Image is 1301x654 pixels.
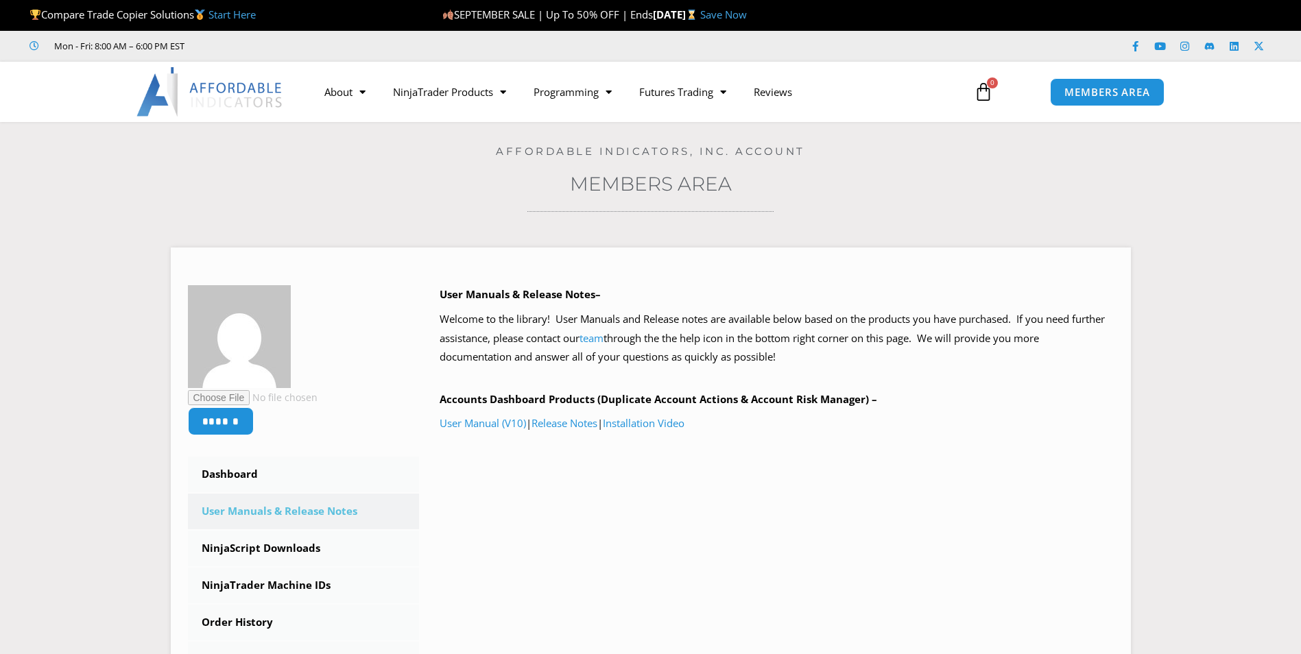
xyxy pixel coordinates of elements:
a: MEMBERS AREA [1050,78,1165,106]
span: Mon - Fri: 8:00 AM – 6:00 PM EST [51,38,184,54]
b: User Manuals & Release Notes– [440,287,601,301]
a: Members Area [570,172,732,195]
a: Save Now [700,8,747,21]
a: NinjaTrader Machine IDs [188,568,420,603]
a: Affordable Indicators, Inc. Account [496,145,805,158]
img: 🏆 [30,10,40,20]
span: MEMBERS AREA [1064,87,1150,97]
img: 🍂 [443,10,453,20]
a: NinjaTrader Products [379,76,520,108]
a: About [311,76,379,108]
a: Programming [520,76,625,108]
img: ad4b9efcb895054de8af5e1d0dc7cc85bb197f338be0209cab3d65c213ca2103 [188,285,291,388]
b: Accounts Dashboard Products (Duplicate Account Actions & Account Risk Manager) – [440,392,877,406]
a: Release Notes [532,416,597,430]
span: SEPTEMBER SALE | Up To 50% OFF | Ends [442,8,653,21]
img: 🥇 [195,10,205,20]
span: Compare Trade Copier Solutions [29,8,256,21]
p: | | [440,414,1114,433]
p: Welcome to the library! User Manuals and Release notes are available below based on the products ... [440,310,1114,367]
a: Futures Trading [625,76,740,108]
a: Installation Video [603,416,684,430]
a: Dashboard [188,457,420,492]
a: Start Here [208,8,256,21]
a: NinjaScript Downloads [188,531,420,566]
iframe: Customer reviews powered by Trustpilot [204,39,409,53]
strong: [DATE] [653,8,700,21]
img: ⌛ [687,10,697,20]
span: 0 [987,77,998,88]
a: Reviews [740,76,806,108]
a: Order History [188,605,420,640]
a: team [580,331,604,345]
a: User Manual (V10) [440,416,526,430]
img: LogoAI | Affordable Indicators – NinjaTrader [136,67,284,117]
nav: Menu [311,76,958,108]
a: User Manuals & Release Notes [188,494,420,529]
a: 0 [953,72,1014,112]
